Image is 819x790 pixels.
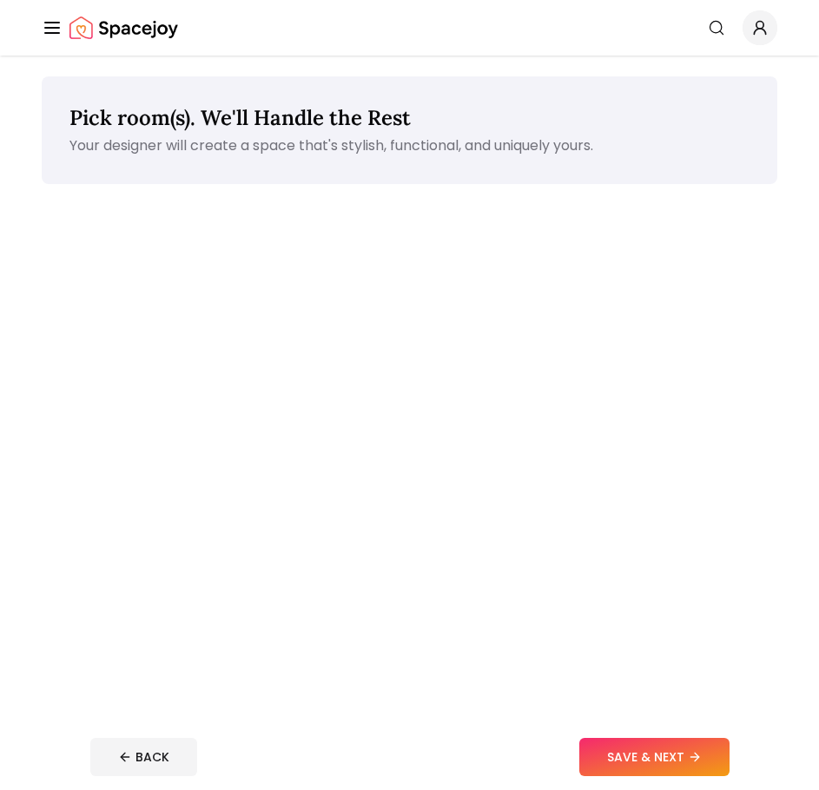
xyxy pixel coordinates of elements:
[69,104,411,131] span: Pick room(s). We'll Handle the Rest
[69,10,178,45] a: Spacejoy
[579,738,730,776] button: SAVE & NEXT
[90,738,197,776] button: BACK
[69,135,750,156] p: Your designer will create a space that's stylish, functional, and uniquely yours.
[69,10,178,45] img: Spacejoy Logo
